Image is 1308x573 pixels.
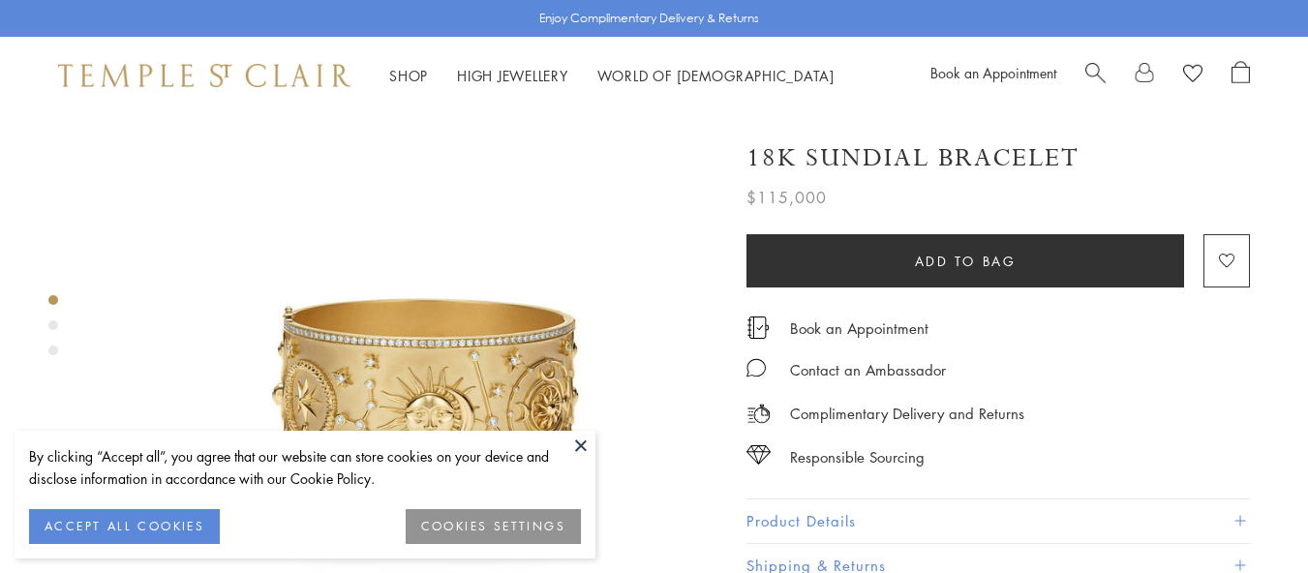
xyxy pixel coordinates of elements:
[746,402,771,426] img: icon_delivery.svg
[597,66,835,85] a: World of [DEMOGRAPHIC_DATA]World of [DEMOGRAPHIC_DATA]
[457,66,568,85] a: High JewelleryHigh Jewellery
[48,290,58,371] div: Product gallery navigation
[1085,61,1106,90] a: Search
[790,402,1024,426] p: Complimentary Delivery and Returns
[746,141,1080,175] h1: 18K Sundial Bracelet
[29,509,220,544] button: ACCEPT ALL COOKIES
[790,317,928,339] a: Book an Appointment
[746,358,766,377] img: MessageIcon-01_2.svg
[746,499,1250,543] button: Product Details
[746,445,771,465] img: icon_sourcing.svg
[1232,61,1250,90] a: Open Shopping Bag
[406,509,581,544] button: COOKIES SETTINGS
[539,9,759,28] p: Enjoy Complimentary Delivery & Returns
[746,185,827,210] span: $115,000
[389,66,428,85] a: ShopShop
[389,64,835,88] nav: Main navigation
[915,251,1017,272] span: Add to bag
[930,63,1056,82] a: Book an Appointment
[58,64,350,87] img: Temple St. Clair
[29,445,581,490] div: By clicking “Accept all”, you agree that our website can store cookies on your device and disclos...
[1183,61,1202,90] a: View Wishlist
[790,358,946,382] div: Contact an Ambassador
[746,234,1184,287] button: Add to bag
[790,445,925,469] div: Responsible Sourcing
[746,317,770,339] img: icon_appointment.svg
